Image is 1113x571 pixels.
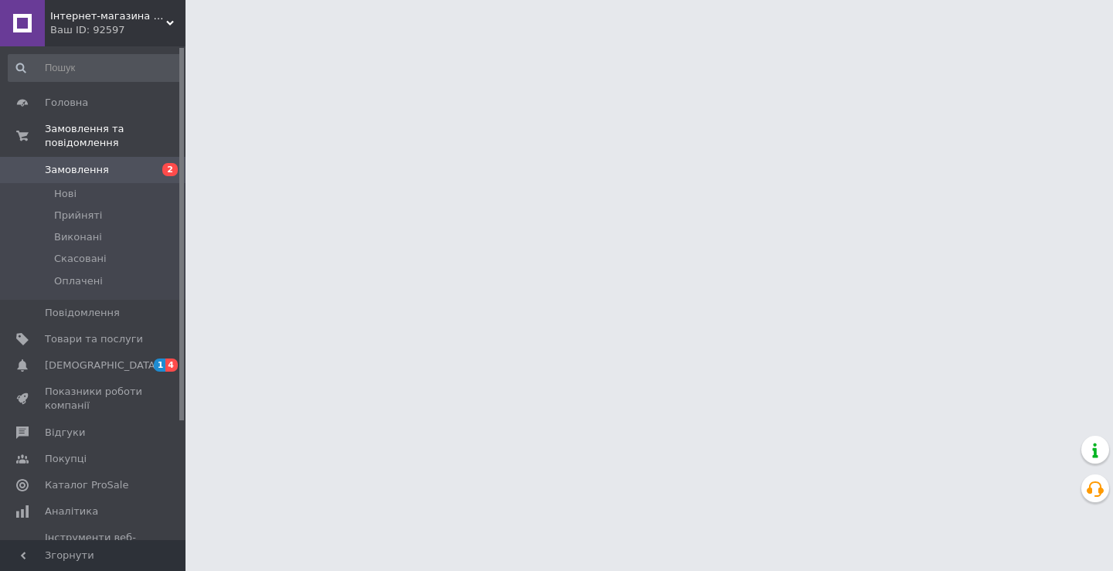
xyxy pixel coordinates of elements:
[45,96,88,110] span: Головна
[50,23,185,37] div: Ваш ID: 92597
[165,359,178,372] span: 4
[45,452,87,466] span: Покупці
[45,426,85,440] span: Відгуки
[54,274,103,288] span: Оплачені
[54,209,102,223] span: Прийняті
[50,9,166,23] span: Інтернет-магазина автозапчастин Detali-market
[45,332,143,346] span: Товари та послуги
[45,478,128,492] span: Каталог ProSale
[45,122,185,150] span: Замовлення та повідомлення
[54,252,107,266] span: Скасовані
[45,531,143,559] span: Інструменти веб-майстра та SEO
[45,163,109,177] span: Замовлення
[54,230,102,244] span: Виконані
[45,505,98,518] span: Аналітика
[154,359,166,372] span: 1
[8,54,182,82] input: Пошук
[162,163,178,176] span: 2
[45,385,143,413] span: Показники роботи компанії
[45,306,120,320] span: Повідомлення
[54,187,77,201] span: Нові
[45,359,159,372] span: [DEMOGRAPHIC_DATA]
